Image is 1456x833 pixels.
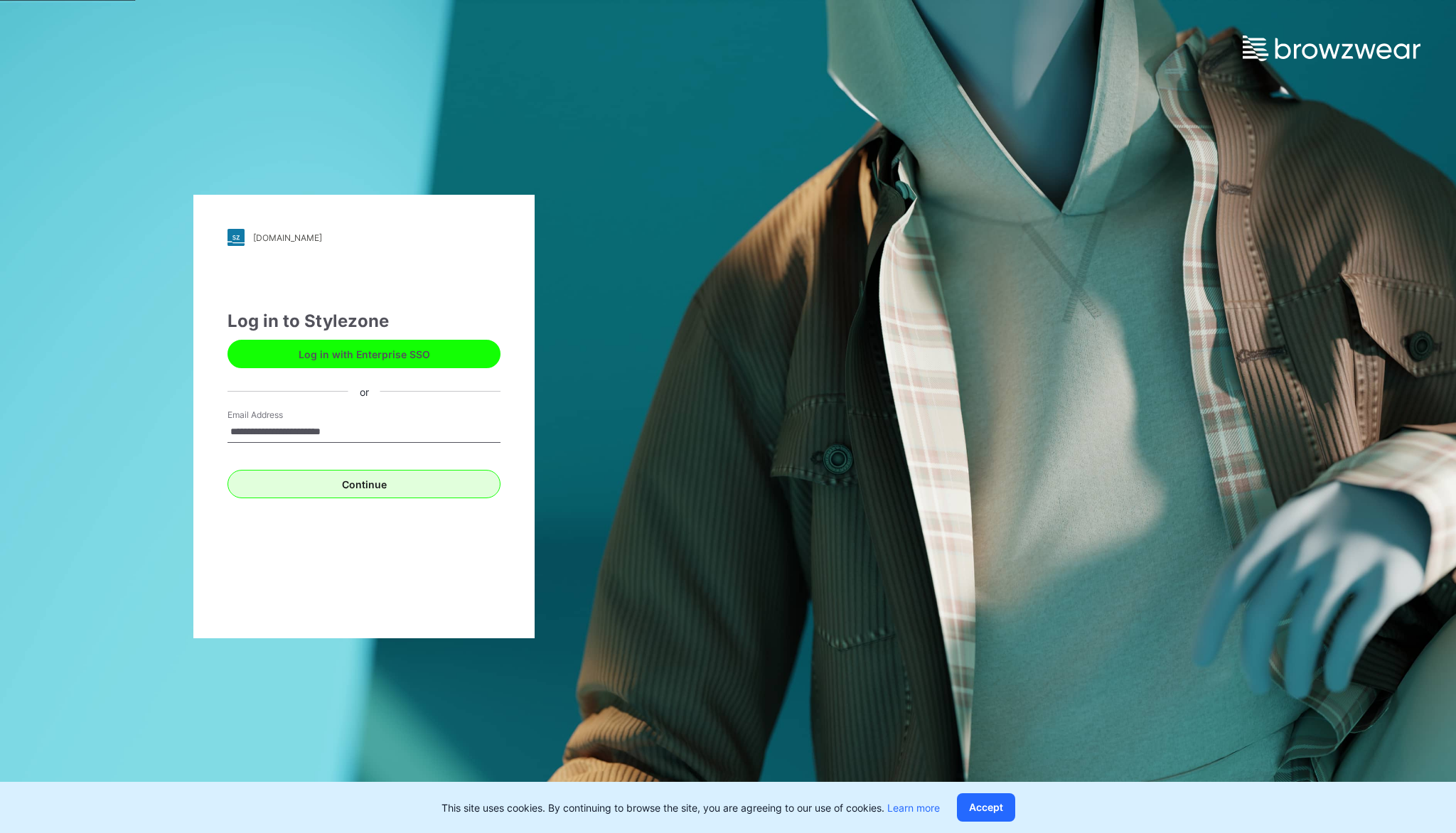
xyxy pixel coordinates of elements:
div: or [348,384,380,399]
button: Accept [957,793,1015,822]
img: stylezone-logo.562084cfcfab977791bfbf7441f1a819.svg [227,229,245,246]
img: browzwear-logo.e42bd6dac1945053ebaf764b6aa21510.svg [1243,36,1420,61]
label: Email Address [227,409,327,421]
div: [DOMAIN_NAME] [253,232,322,243]
a: Learn more [887,802,940,814]
button: Log in with Enterprise SSO [227,340,500,368]
button: Continue [227,470,500,498]
p: This site uses cookies. By continuing to browse the site, you are agreeing to our use of cookies. [441,800,940,815]
a: [DOMAIN_NAME] [227,229,500,246]
div: Log in to Stylezone [227,308,500,334]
